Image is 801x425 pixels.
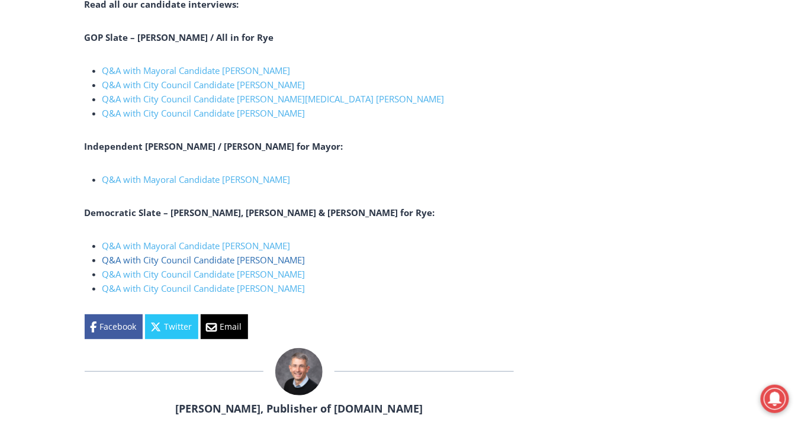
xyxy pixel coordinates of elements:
strong: Independent [PERSON_NAME] / [PERSON_NAME] for Mayor: [85,140,343,152]
a: Twitter [145,314,198,339]
a: [PERSON_NAME], Publisher of [DOMAIN_NAME] [175,401,423,416]
a: Q&A with Mayoral Candidate [PERSON_NAME] [102,65,291,76]
a: Email [201,314,248,339]
a: Q&A with City Council Candidate [PERSON_NAME] [102,107,305,119]
a: Q&A with Mayoral Candidate [PERSON_NAME] [102,240,291,252]
strong: GOP Slate – [PERSON_NAME] / All in for Rye [85,31,274,43]
a: Q&A with City Council Candidate [PERSON_NAME] [102,282,305,294]
a: Q&A with Mayoral Candidate [PERSON_NAME] [102,173,291,185]
a: Facebook [85,314,143,339]
a: Q&A with City Council Candidate [PERSON_NAME] [102,79,305,91]
a: Q&A with City Council Candidate [PERSON_NAME] [102,268,305,280]
a: Q&A with City Council Candidate [PERSON_NAME][MEDICAL_DATA] [PERSON_NAME] [102,93,445,105]
a: Q&A with City Council Candidate [PERSON_NAME] [102,254,305,266]
strong: Democratic Slate – [PERSON_NAME], [PERSON_NAME] & [PERSON_NAME] for Rye: [85,207,435,218]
